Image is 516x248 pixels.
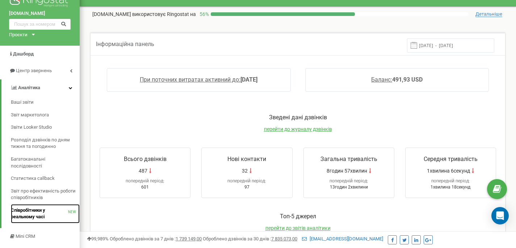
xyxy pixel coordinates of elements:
a: [DOMAIN_NAME] [9,10,71,17]
span: Toп-5 джерел [280,213,316,220]
span: Статистика callback [11,175,55,182]
span: використовує Ringostat на [132,11,196,17]
span: При поточних витратах активний до: [140,76,240,83]
span: Звіт про ефективність роботи співробітників [11,188,76,201]
a: Розподіл дзвінків по дням тижня та погодинно [11,134,80,153]
a: Баланс:491,93 USD [371,76,423,83]
a: При поточних витратах активний до:[DATE] [140,76,257,83]
a: Багатоканальні послідовності [11,153,80,172]
span: Баланс: [371,76,392,83]
span: 8годин 57хвилин [327,167,367,174]
a: Статистика callback [11,172,80,185]
p: [DOMAIN_NAME] [92,11,196,18]
span: Середня тривалість [424,156,478,162]
span: попередній період: [126,178,164,183]
span: Розподіл дзвінків по дням тижня та погодинно [11,137,76,150]
span: Всього дзвінків [124,156,167,162]
span: 487 [139,167,147,174]
span: Інформаційна панель [96,41,154,47]
span: Звіти Looker Studio [11,124,52,131]
span: Оброблено дзвінків за 30 днів : [203,236,297,241]
span: Загальна тривалість [320,156,377,162]
a: Звіти Looker Studio [11,121,80,134]
input: Пошук за номером [9,19,71,30]
a: Звіт про ефективність роботи співробітників [11,185,80,204]
a: Аналiтика [1,79,80,96]
span: 601 [141,185,149,190]
span: 13годин 2хвилини [330,185,368,190]
a: перейти до звітів аналітики [265,225,331,231]
span: Нові контакти [227,156,266,162]
span: Звіт маркетолога [11,112,49,119]
span: Співробітники у реальному часі [11,207,68,220]
span: Ваші звіти [11,99,34,106]
p: 56 % [196,11,211,18]
a: перейти до журналу дзвінків [264,126,332,132]
div: Open Intercom Messenger [491,207,509,224]
span: 1хвилина 6секунд [427,167,470,174]
u: 7 835 073,00 [271,236,297,241]
span: Аналiтика [18,85,40,90]
a: Співробітники у реальному часіNEW [11,204,80,223]
span: Центр звернень [16,68,52,73]
span: 32 [242,167,248,174]
span: 97 [244,185,249,190]
span: 1хвилина 18секунд [431,185,470,190]
div: Проєкти [9,32,28,38]
u: 1 739 149,00 [176,236,202,241]
span: 99,989% [87,236,109,241]
span: Багатоканальні послідовності [11,156,76,169]
a: Ваші звіти [11,96,80,109]
a: [EMAIL_ADDRESS][DOMAIN_NAME] [302,236,383,241]
a: Звіт маркетолога [11,109,80,121]
span: Оброблено дзвінків за 7 днів : [110,236,202,241]
span: Mini CRM [16,233,35,239]
span: Детальніше [475,11,502,17]
span: Зведені дані дзвінків [269,114,327,121]
span: попередній період: [330,178,368,183]
span: попередній період: [431,178,470,183]
span: Дашборд [13,51,34,57]
span: попередній період: [227,178,266,183]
